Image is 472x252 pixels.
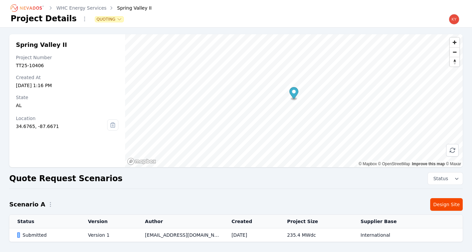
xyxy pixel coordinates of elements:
[11,13,77,24] h1: Project Details
[446,162,461,166] a: Maxar
[450,57,459,66] button: Reset bearing to north
[224,228,279,242] td: [DATE]
[16,94,118,101] div: State
[16,74,118,81] div: Created At
[359,162,377,166] a: Mapbox
[80,228,137,242] td: Version 1
[125,34,463,167] canvas: Map
[9,215,80,228] th: Status
[16,102,118,109] div: AL
[428,173,463,185] button: Status
[430,198,463,211] a: Design Site
[16,41,118,49] h2: Spring Valley II
[16,82,118,89] div: [DATE] 1:16 PM
[137,215,224,228] th: Author
[279,228,353,242] td: 235.4 MWdc
[450,47,459,57] button: Zoom out
[56,5,106,11] a: WHC Energy Services
[353,228,435,242] td: International
[378,162,410,166] a: OpenStreetMap
[9,200,45,209] h2: Scenario A
[16,54,118,61] div: Project Number
[290,87,299,101] div: Map marker
[9,228,463,242] tr: SubmittedVersion 1[EMAIL_ADDRESS][DOMAIN_NAME][DATE]235.4 MWdcInternational
[9,173,122,184] h2: Quote Request Scenarios
[353,215,435,228] th: Supplier Base
[412,162,445,166] a: Improve this map
[95,17,123,22] button: Quoting
[279,215,353,228] th: Project Size
[224,215,279,228] th: Created
[431,175,448,182] span: Status
[17,232,77,238] div: Submitted
[108,5,152,11] div: Spring Valley II
[137,228,224,242] td: [EMAIL_ADDRESS][DOMAIN_NAME]
[80,215,137,228] th: Version
[127,158,156,165] a: Mapbox homepage
[16,123,107,130] div: 34.6765, -87.6671
[449,14,459,25] img: kyle.macdougall@nevados.solar
[450,38,459,47] button: Zoom in
[11,3,152,13] nav: Breadcrumb
[16,62,118,69] div: TT25-10406
[16,115,107,122] div: Location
